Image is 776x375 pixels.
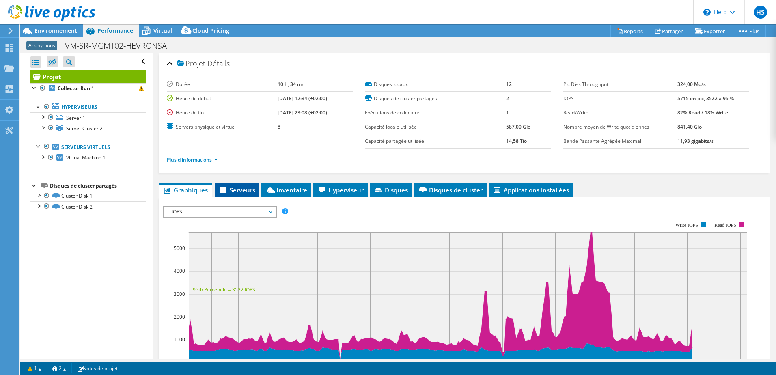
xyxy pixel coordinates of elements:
b: 10 h, 34 mn [278,81,305,88]
text: Write IOPS [675,222,698,228]
text: 4000 [174,267,185,274]
a: 1 [22,363,47,373]
text: 95th Percentile = 3522 IOPS [193,286,255,293]
span: Server 1 [66,114,85,121]
a: Server 1 [30,112,146,123]
label: Durée [167,80,278,88]
span: Applications installées [493,186,569,194]
label: Servers physique et virtuel [167,123,278,131]
span: Performance [97,27,133,34]
b: 82% Read / 18% Write [677,109,728,116]
a: Exporter [689,25,731,37]
div: Disques de cluster partagés [50,181,146,191]
label: Disques de cluster partagés [365,95,506,103]
b: 12 [506,81,512,88]
span: HS [754,6,767,19]
span: Graphiques [163,186,208,194]
span: Disques [374,186,408,194]
b: Collector Run 1 [58,85,94,92]
label: Exécutions de collecteur [365,109,506,117]
a: Hyperviseurs [30,102,146,112]
a: Reports [610,25,649,37]
label: Read/Write [563,109,678,117]
b: 841,40 Gio [677,123,702,130]
a: Notes de projet [71,363,123,373]
a: Plus d'informations [167,156,218,163]
span: Disques de cluster [418,186,483,194]
label: Heure de fin [167,109,278,117]
span: Détails [207,58,230,68]
span: Anonymous [26,41,57,50]
span: Server Cluster 2 [66,125,103,132]
text: 5000 [174,245,185,252]
b: 14,58 Tio [506,138,527,144]
a: Projet [30,70,146,83]
a: Serveurs virtuels [30,142,146,152]
b: 587,00 Gio [506,123,530,130]
label: Disques locaux [365,80,506,88]
a: 2 [47,363,72,373]
span: Virtual [153,27,172,34]
b: 8 [278,123,280,130]
a: Plus [731,25,766,37]
b: [DATE] 23:08 (+02:00) [278,109,327,116]
span: Virtual Machine 1 [66,154,106,161]
a: Virtual Machine 1 [30,153,146,163]
text: 2000 [174,313,185,320]
label: Capacité locale utilisée [365,123,506,131]
label: Bande Passante Agrégée Maximal [563,137,678,145]
b: 324,00 Mo/s [677,81,706,88]
svg: \n [703,9,711,16]
b: 5715 en pic, 3522 à 95 % [677,95,734,102]
span: Serveurs [219,186,255,194]
b: 11,93 gigabits/s [677,138,714,144]
b: 1 [506,109,509,116]
label: Heure de début [167,95,278,103]
label: Nombre moyen de Write quotidiennes [563,123,678,131]
span: IOPS [168,207,272,217]
span: Cloud Pricing [192,27,229,34]
label: IOPS [563,95,678,103]
text: 0 [182,359,185,366]
h1: VM-SR-MGMT02-HEVRONSA [61,41,179,50]
label: Pic Disk Throughput [563,80,678,88]
b: [DATE] 12:34 (+02:00) [278,95,327,102]
a: Cluster Disk 2 [30,201,146,212]
text: 3000 [174,291,185,297]
text: 1000 [174,336,185,343]
a: Partager [649,25,689,37]
a: Server Cluster 2 [30,123,146,134]
span: Projet [177,60,205,68]
span: Hyperviseur [317,186,364,194]
span: Environnement [34,27,77,34]
span: Inventaire [265,186,307,194]
a: Collector Run 1 [30,83,146,94]
label: Capacité partagée utilisée [365,137,506,145]
b: 2 [506,95,509,102]
text: Read IOPS [714,222,736,228]
a: Cluster Disk 1 [30,191,146,201]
